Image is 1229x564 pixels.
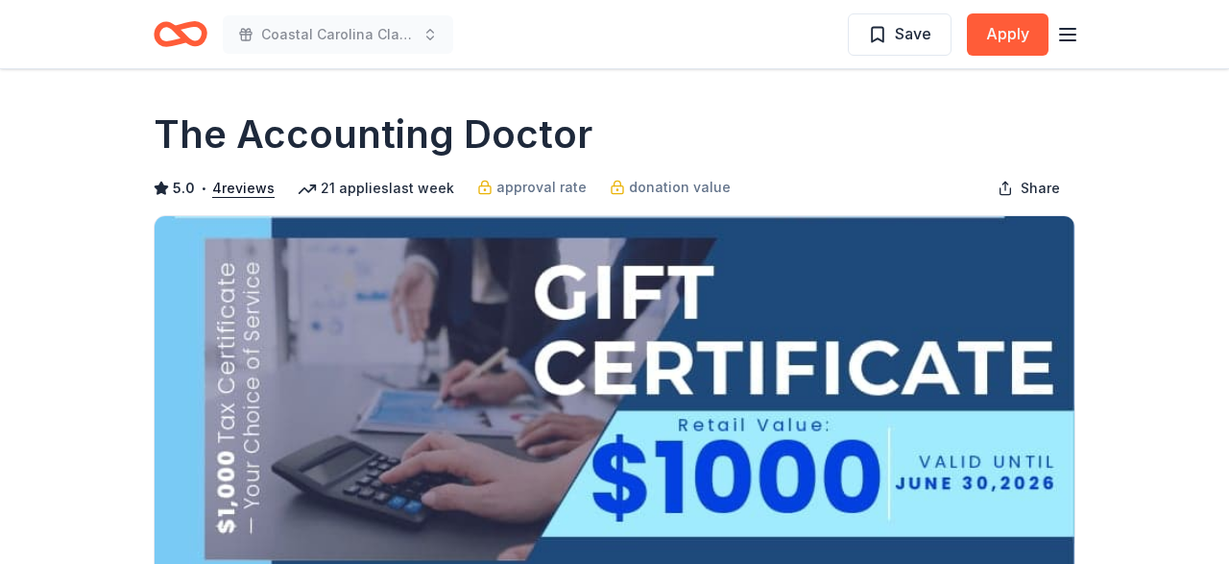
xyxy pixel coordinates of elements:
[610,176,731,199] a: donation value
[154,12,207,57] a: Home
[173,177,195,200] span: 5.0
[967,13,1048,56] button: Apply
[1021,177,1060,200] span: Share
[261,23,415,46] span: Coastal Carolina Classic
[629,176,731,199] span: donation value
[223,15,453,54] button: Coastal Carolina Classic
[848,13,952,56] button: Save
[298,177,454,200] div: 21 applies last week
[477,176,587,199] a: approval rate
[496,176,587,199] span: approval rate
[154,108,592,161] h1: The Accounting Doctor
[895,21,931,46] span: Save
[212,177,275,200] button: 4reviews
[982,169,1075,208] button: Share
[201,181,207,196] span: •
